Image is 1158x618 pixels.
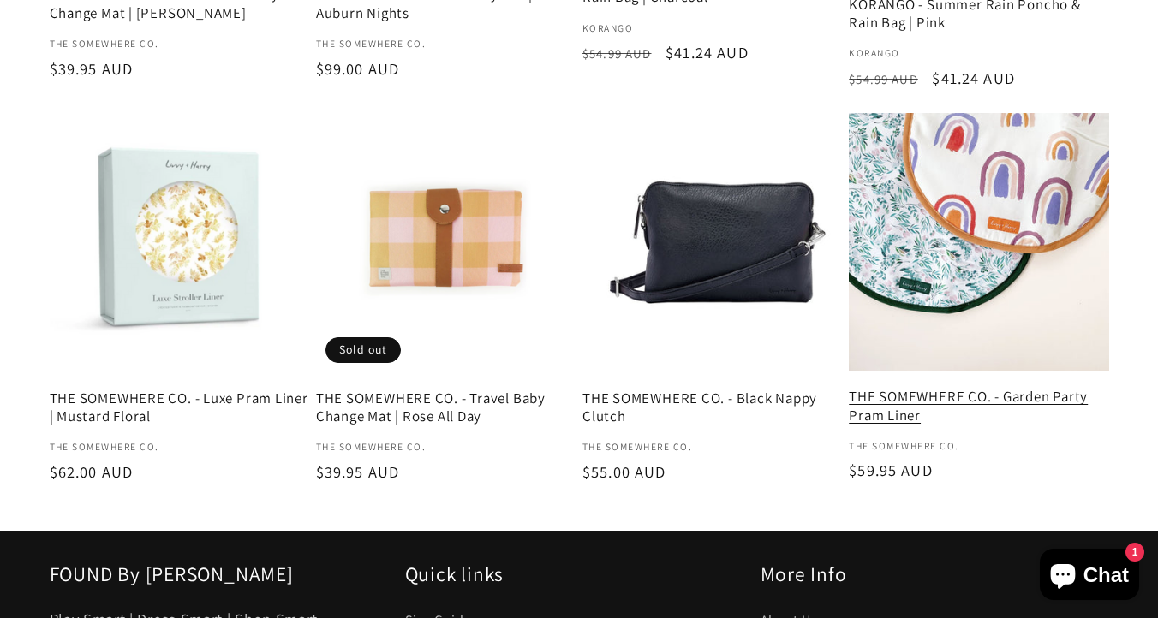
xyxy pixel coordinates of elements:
[761,562,1109,587] h2: More Info
[50,562,398,587] h2: FOUND By [PERSON_NAME]
[405,562,754,587] h2: Quick links
[582,389,842,426] a: THE SOMEWHERE CO. - Black Nappy Clutch
[50,389,309,426] a: THE SOMEWHERE CO. - Luxe Pram Liner | Mustard Floral
[849,388,1108,425] a: THE SOMEWHERE CO. - Garden Party Pram Liner
[316,389,576,426] a: THE SOMEWHERE CO. - Travel Baby Change Mat | Rose All Day
[1035,549,1144,604] inbox-online-store-chat: Shopify online store chat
